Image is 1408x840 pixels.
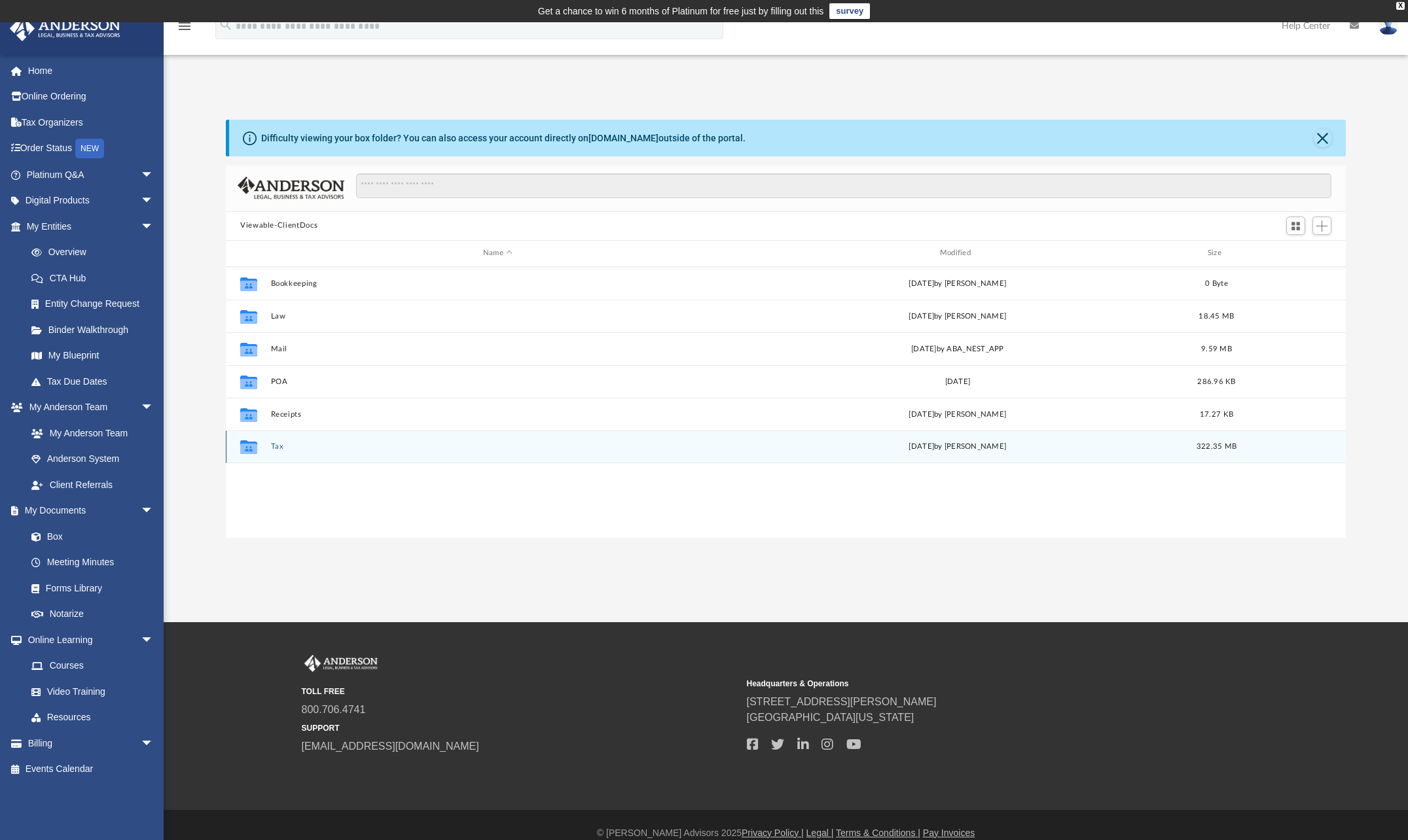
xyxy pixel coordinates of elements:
[747,696,937,707] a: [STREET_ADDRESS][PERSON_NAME]
[1396,2,1405,10] div: close
[1205,279,1228,287] span: 0 Byte
[18,705,167,731] a: Resources
[18,420,160,446] a: My Anderson Team
[141,627,167,654] span: arrow_drop_down
[226,267,1346,538] div: grid
[75,139,104,158] div: NEW
[9,756,173,782] a: Events Calendar
[302,741,479,752] a: [EMAIL_ADDRESS][DOMAIN_NAME]
[18,291,173,317] a: Entity Change Request
[240,220,317,232] button: Viewable-ClientDocs
[9,394,167,421] a: My Anderson Teamarrow_drop_down
[18,317,173,343] a: Binder Walkthrough
[9,213,173,239] a: My Entitiesarrow_drop_down
[141,162,167,188] span: arrow_drop_down
[141,213,167,240] span: arrow_drop_down
[1312,217,1332,235] button: Add
[271,311,725,320] button: Law
[302,686,738,697] small: TOLL FREE
[806,828,834,838] a: Legal |
[9,188,173,214] a: Digital Productsarrow_drop_down
[1379,16,1398,35] img: User Pic
[18,446,167,472] a: Anderson System
[1201,345,1232,352] span: 9.59 MB
[1197,377,1235,385] span: 286.96 KB
[1199,312,1234,319] span: 18.45 MB
[18,239,173,266] a: Overview
[731,408,1185,420] div: [DATE] by [PERSON_NAME]
[18,523,160,550] a: Box
[261,131,746,145] div: Difficulty viewing your box folder? You can also access your account directly on outside of the p...
[1314,129,1332,147] button: Close
[588,133,659,143] a: [DOMAIN_NAME]
[1200,410,1233,417] span: 17.27 KB
[302,722,738,734] small: SUPPORT
[141,188,167,215] span: arrow_drop_down
[141,394,167,421] span: arrow_drop_down
[18,601,167,627] a: Notarize
[271,279,725,287] button: Bookkeeping
[731,343,1185,355] div: [DATE] by ABA_NEST_APP
[1191,247,1243,259] div: Size
[271,377,725,385] button: POA
[177,18,192,34] i: menu
[9,162,173,188] a: Platinum Q&Aarrow_drop_down
[731,247,1185,259] div: Modified
[9,730,173,756] a: Billingarrow_drop_down
[177,25,192,34] a: menu
[164,826,1408,840] div: © [PERSON_NAME] Advisors 2025
[9,498,167,524] a: My Documentsarrow_drop_down
[18,678,160,705] a: Video Training
[9,627,167,653] a: Online Learningarrow_drop_down
[302,655,380,672] img: Anderson Advisors Platinum Portal
[9,109,173,135] a: Tax Organizers
[9,58,173,84] a: Home
[232,247,264,259] div: id
[1286,217,1306,235] button: Switch to Grid View
[923,828,975,838] a: Pay Invoices
[836,828,920,838] a: Terms & Conditions |
[18,550,167,576] a: Meeting Minutes
[271,442,725,451] button: Tax
[731,310,1185,322] div: [DATE] by [PERSON_NAME]
[18,575,160,601] a: Forms Library
[219,18,233,32] i: search
[302,704,366,715] a: 800.706.4741
[270,247,725,259] div: Name
[1248,247,1340,259] div: id
[731,277,1185,289] div: [DATE] by [PERSON_NAME]
[829,3,870,19] a: survey
[9,135,173,162] a: Order StatusNEW
[356,173,1331,198] input: Search files and folders
[731,376,1185,387] div: [DATE]
[747,678,1183,690] small: Headquarters & Operations
[747,712,914,723] a: [GEOGRAPHIC_DATA][US_STATE]
[6,16,124,41] img: Anderson Advisors Platinum Portal
[271,344,725,353] button: Mail
[141,730,167,757] span: arrow_drop_down
[141,498,167,525] span: arrow_drop_down
[18,368,173,394] a: Tax Due Dates
[18,343,167,369] a: My Blueprint
[18,472,167,498] a: Client Referrals
[742,828,804,838] a: Privacy Policy |
[271,410,725,418] button: Receipts
[18,265,173,291] a: CTA Hub
[9,84,173,110] a: Online Ordering
[731,441,1185,453] div: [DATE] by [PERSON_NAME]
[18,653,167,679] a: Courses
[1197,443,1237,450] span: 322.35 MB
[538,3,824,19] div: Get a chance to win 6 months of Platinum for free just by filling out this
